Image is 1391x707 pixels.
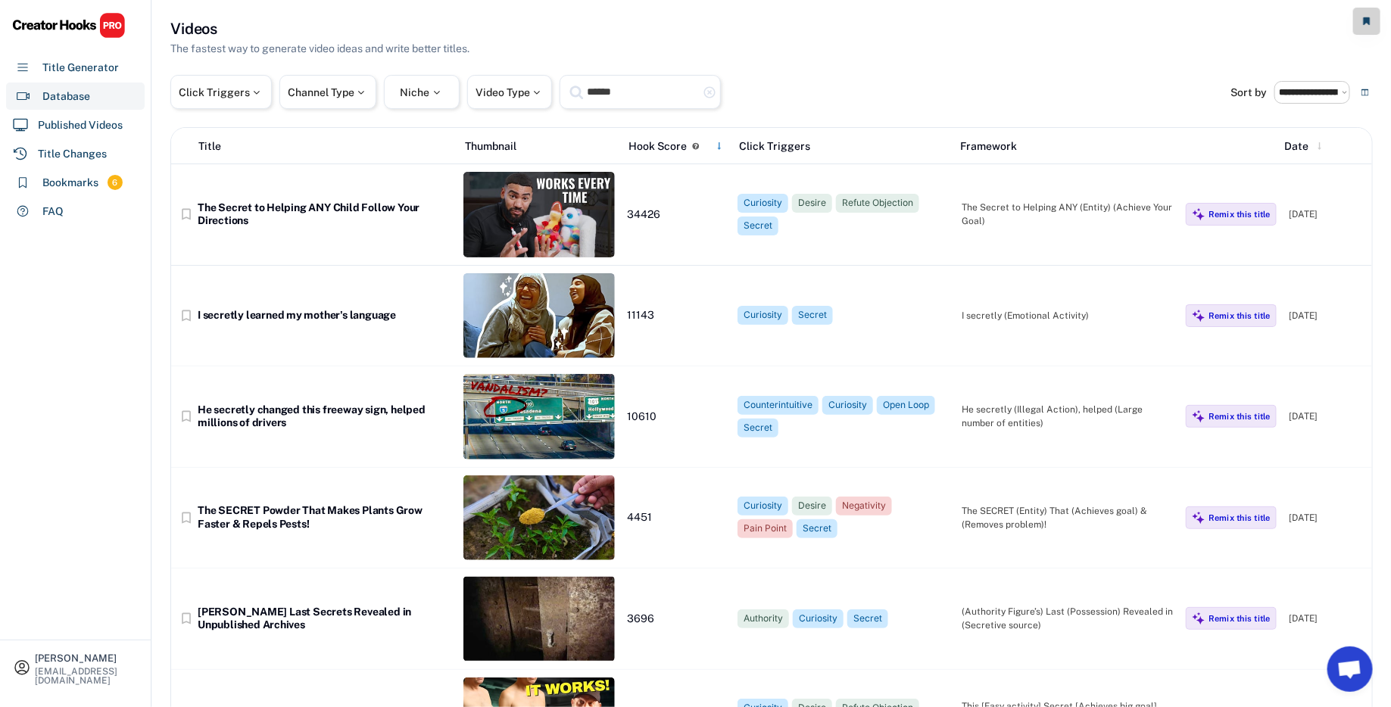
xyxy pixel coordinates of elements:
[42,175,98,191] div: Bookmarks
[962,605,1174,632] div: (Authority Figure’s) Last (Possession) Revealed in (Secretive source)
[463,273,615,359] img: wPJ0avBurdQ-9bdb9c4c-724a-4f3e-90dd-d16ef42707b3.jpeg
[962,201,1174,228] div: The Secret to Helping ANY (Entity) (Achieve Your Goal)
[627,410,725,424] div: 10610
[38,117,123,133] div: Published Videos
[198,139,221,154] div: Title
[1289,309,1364,322] div: [DATE]
[179,409,194,424] button: bookmark_border
[288,87,368,98] div: Channel Type
[12,12,126,39] img: CHPRO%20Logo.svg
[1192,511,1205,525] img: MagicMajor%20%28Purple%29.svg
[179,611,194,626] button: bookmark_border
[198,504,451,531] div: The SECRET Powder That Makes Plants Grow Faster & Repels Pests!
[463,374,615,459] img: thumbnail_26-4oARwfF4.jpg
[853,612,882,625] div: Secret
[476,87,544,98] div: Video Type
[179,308,194,323] button: bookmark_border
[463,475,615,561] img: thumbnail%20%2828%29.jpg
[744,220,772,232] div: Secret
[627,511,725,525] div: 4451
[962,309,1174,322] div: I secretly (Emotional Activity)
[179,510,194,525] button: bookmark_border
[798,197,826,210] div: Desire
[744,422,772,434] div: Secret
[739,139,948,154] div: Click Triggers
[170,41,469,57] div: The fastest way to generate video ideas and write better titles.
[744,500,782,512] div: Curiosity
[465,139,616,154] div: Thumbnail
[179,87,264,98] div: Click Triggers
[744,309,782,322] div: Curiosity
[960,139,1169,154] div: Framework
[1284,139,1308,154] div: Date
[744,197,782,210] div: Curiosity
[1327,646,1373,692] a: Open chat
[42,89,90,104] div: Database
[627,309,725,322] div: 11143
[842,500,886,512] div: Negativity
[1209,512,1271,523] div: Remix this title
[1209,209,1271,220] div: Remix this title
[38,146,107,162] div: Title Changes
[1192,410,1205,423] img: MagicMajor%20%28Purple%29.svg
[1192,612,1205,625] img: MagicMajor%20%28Purple%29.svg
[744,399,812,412] div: Counterintuitive
[179,207,194,222] button: bookmark_border
[401,87,444,98] div: Niche
[803,522,831,535] div: Secret
[198,403,451,430] div: He secretly changed this freeway sign, helped millions of drivers
[198,606,451,632] div: [PERSON_NAME] Last Secrets Revealed in Unpublished Archives
[1289,410,1364,423] div: [DATE]
[108,176,123,189] div: 6
[170,18,217,39] h3: Videos
[463,576,615,662] img: Screenshot%202025-02-16%20at%206.08.06%20PM.png
[962,504,1174,531] div: The SECRET (Entity) That (Achieves goal) & (Removes problem)!
[744,612,783,625] div: Authority
[1289,511,1364,525] div: [DATE]
[1209,310,1271,321] div: Remix this title
[627,208,725,222] div: 34426
[842,197,913,210] div: Refute Objection
[1209,613,1271,624] div: Remix this title
[1289,207,1364,221] div: [DATE]
[883,399,929,412] div: Open Loop
[463,172,615,257] img: thumbnail.jpeg
[1192,309,1205,322] img: MagicMajor%20%28Purple%29.svg
[1230,87,1267,98] div: Sort by
[628,139,687,154] div: Hook Score
[198,201,451,228] div: The Secret to Helping ANY Child Follow Your Directions
[798,500,826,512] div: Desire
[42,60,119,76] div: Title Generator
[35,653,138,663] div: [PERSON_NAME]
[35,667,138,685] div: [EMAIL_ADDRESS][DOMAIN_NAME]
[42,204,64,220] div: FAQ
[198,309,451,322] div: I secretly learned my mother's language
[1192,207,1205,221] img: MagicMajor%20%28Purple%29.svg
[1289,612,1364,625] div: [DATE]
[798,309,827,322] div: Secret
[828,399,867,412] div: Curiosity
[1209,411,1271,422] div: Remix this title
[799,612,837,625] div: Curiosity
[962,403,1174,430] div: He secretly (Illegal Action), helped (Large number of entities)
[744,522,787,535] div: Pain Point
[627,612,725,626] div: 3696
[703,86,716,99] button: highlight_remove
